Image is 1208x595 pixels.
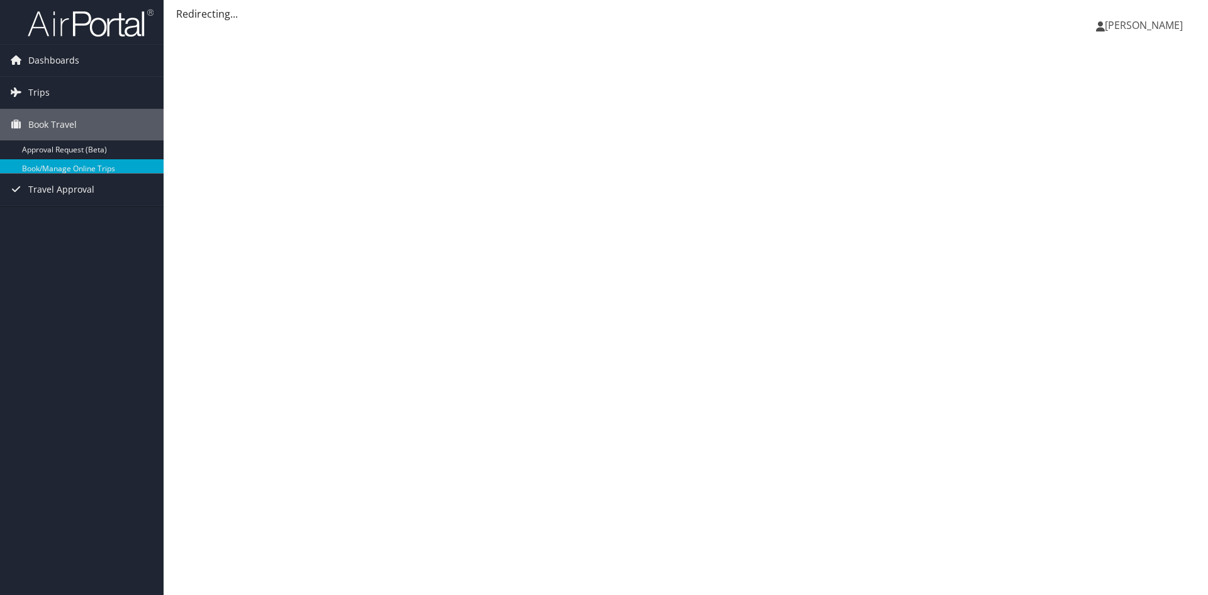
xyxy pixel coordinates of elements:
span: Dashboards [28,45,79,76]
span: Trips [28,77,50,108]
span: Travel Approval [28,174,94,205]
div: Redirecting... [176,6,1195,21]
span: [PERSON_NAME] [1105,18,1183,32]
span: Book Travel [28,109,77,140]
a: [PERSON_NAME] [1096,6,1195,44]
img: airportal-logo.png [28,8,154,38]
